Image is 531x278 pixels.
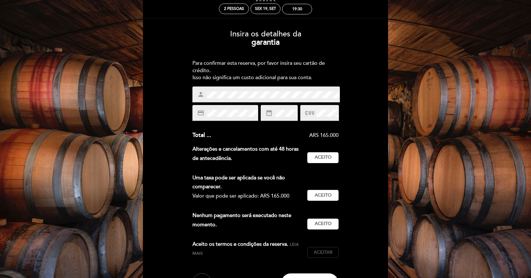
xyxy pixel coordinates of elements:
[307,190,339,201] button: Aceito
[224,6,244,11] span: 2 pessoas
[307,152,339,163] button: Aceito
[197,109,204,116] i: credit_card
[192,240,308,258] div: Aceito os termos e condições da reserva.
[230,29,301,39] span: Insira os detalhes da
[307,219,339,229] button: Aceito
[292,7,302,11] div: 19:30
[315,221,332,227] span: Aceito
[192,131,211,139] span: Total ...
[255,6,276,11] div: Sex 19, set
[251,38,280,47] b: garantia
[192,242,299,256] span: Leia mais
[192,192,303,201] div: Valor que pode ser aplicado: ARS 165.000
[265,109,273,116] i: date_range
[197,91,204,98] i: person
[307,247,339,258] button: Aceitar
[211,132,339,139] div: ARS 165.000
[192,60,339,82] div: Para confirmar esta reserva, por favor insira seu cartão de crédito. Isso não significa um custo ...
[315,192,332,199] span: Aceito
[192,145,308,163] div: Alterações e cancelamentos com até 48 horas de antecedência.
[315,154,332,161] span: Aceito
[192,173,303,192] div: Uma taxa pode ser aplicada se você não comparecer.
[314,249,333,256] span: Aceitar
[192,211,308,229] div: Nenhum pagamento será executado neste momento.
